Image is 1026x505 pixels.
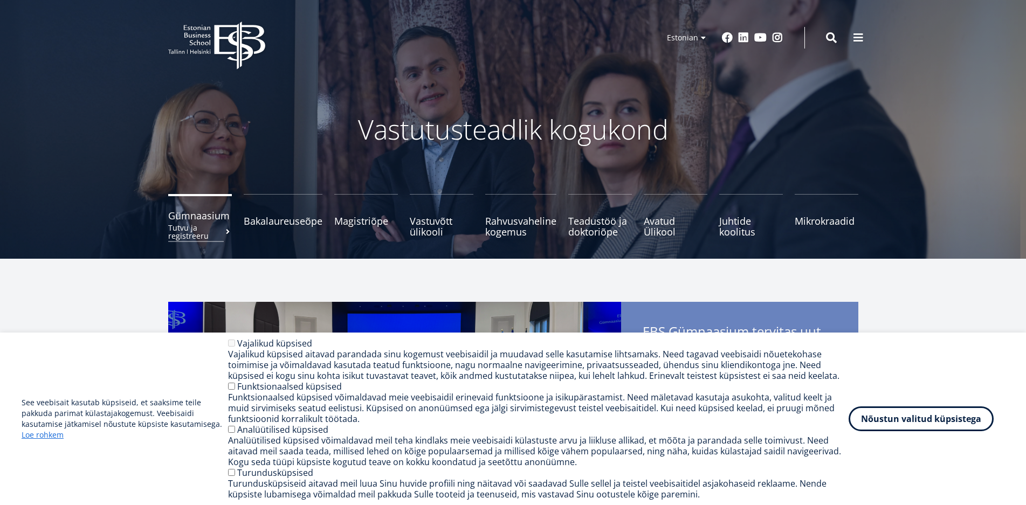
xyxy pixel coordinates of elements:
a: Youtube [754,32,767,43]
div: Analüütilised küpsised võimaldavad meil teha kindlaks meie veebisaidi külastuste arvu ja liikluse... [228,435,849,467]
label: Analüütilised küpsised [237,424,328,435]
a: Teadustöö ja doktoriõpe [568,194,632,237]
label: Vajalikud küpsised [237,337,312,349]
span: EBS Gümnaasium tervitas uut [643,323,837,359]
span: Juhtide koolitus [719,216,783,237]
a: Rahvusvaheline kogemus [485,194,556,237]
a: Loe rohkem [22,430,64,440]
a: Bakalaureuseõpe [244,194,322,237]
span: Vastuvõtt ülikooli [410,216,473,237]
button: Nõustun valitud küpsistega [849,406,994,431]
div: Turundusküpsiseid aitavad meil luua Sinu huvide profiili ning näitavad või saadavad Sulle sellel ... [228,478,849,500]
p: Vastutusteadlik kogukond [228,113,799,146]
a: Facebook [722,32,733,43]
span: Avatud Ülikool [644,216,707,237]
span: Magistriõpe [334,216,398,226]
span: Mikrokraadid [795,216,858,226]
a: Linkedin [738,32,749,43]
a: Juhtide koolitus [719,194,783,237]
a: Magistriõpe [334,194,398,237]
label: Funktsionaalsed küpsised [237,381,342,392]
a: Vastuvõtt ülikooli [410,194,473,237]
small: Tutvu ja registreeru [168,224,232,240]
span: Rahvusvaheline kogemus [485,216,556,237]
a: GümnaasiumTutvu ja registreeru [168,194,232,237]
a: Mikrokraadid [795,194,858,237]
label: Turundusküpsised [237,467,313,479]
div: Vajalikud küpsised aitavad parandada sinu kogemust veebisaidil ja muudavad selle kasutamise lihts... [228,349,849,381]
span: Teadustöö ja doktoriõpe [568,216,632,237]
a: Avatud Ülikool [644,194,707,237]
span: Gümnaasium [168,210,232,221]
span: Bakalaureuseõpe [244,216,322,226]
div: Funktsionaalsed küpsised võimaldavad meie veebisaidil erinevaid funktsioone ja isikupärastamist. ... [228,392,849,424]
a: Instagram [772,32,783,43]
p: See veebisait kasutab küpsiseid, et saaksime teile pakkuda parimat külastajakogemust. Veebisaidi ... [22,397,228,440]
